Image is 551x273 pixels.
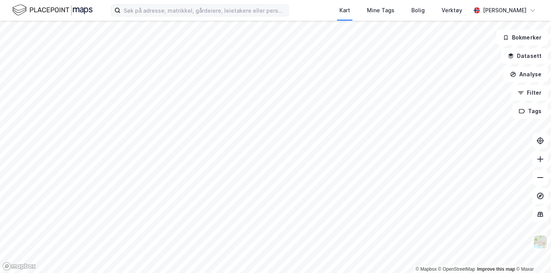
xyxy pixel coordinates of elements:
div: Bolig [411,6,425,15]
iframe: Chat Widget [513,236,551,273]
div: [PERSON_NAME] [483,6,527,15]
input: Søk på adresse, matrikkel, gårdeiere, leietakere eller personer [121,5,289,16]
div: Mine Tags [367,6,395,15]
div: Kontrollprogram for chat [513,236,551,273]
div: Kart [339,6,350,15]
div: Verktøy [442,6,462,15]
img: logo.f888ab2527a4732fd821a326f86c7f29.svg [12,3,93,17]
